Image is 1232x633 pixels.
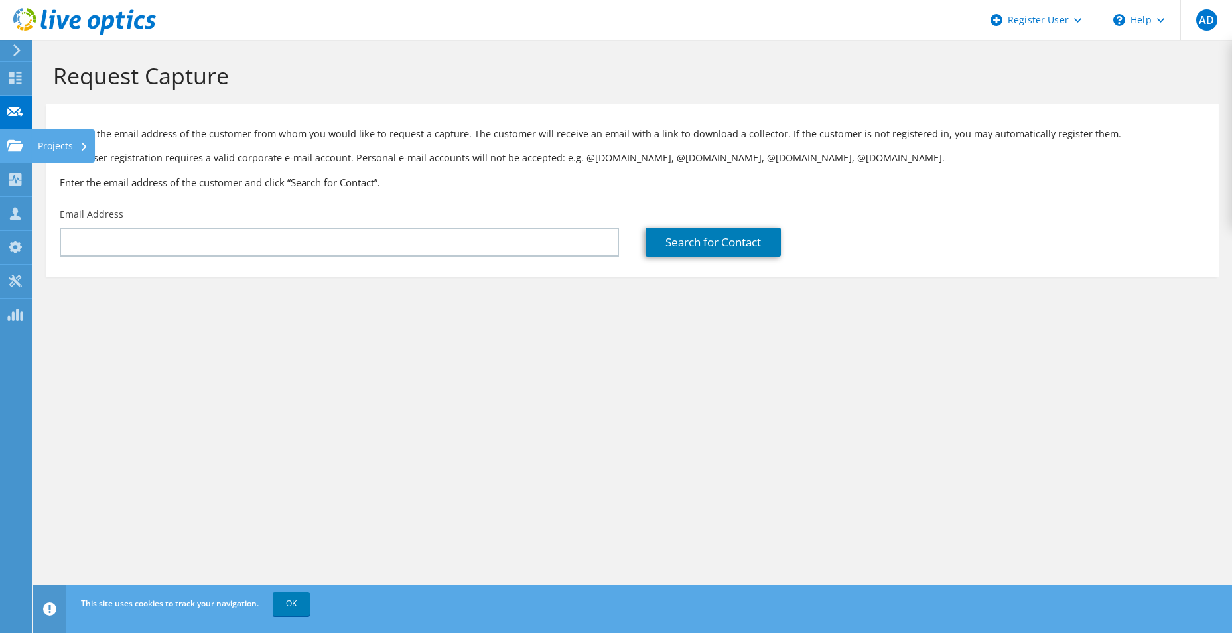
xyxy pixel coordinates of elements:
a: OK [273,592,310,616]
h1: Request Capture [53,62,1205,90]
span: AD [1196,9,1217,31]
label: Email Address [60,208,123,221]
p: Note: User registration requires a valid corporate e-mail account. Personal e-mail accounts will ... [60,151,1205,165]
span: This site uses cookies to track your navigation. [81,598,259,609]
svg: \n [1113,14,1125,26]
p: Provide the email address of the customer from whom you would like to request a capture. The cust... [60,127,1205,141]
h3: Enter the email address of the customer and click “Search for Contact”. [60,175,1205,190]
a: Search for Contact [646,228,781,257]
div: Projects [31,129,95,163]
